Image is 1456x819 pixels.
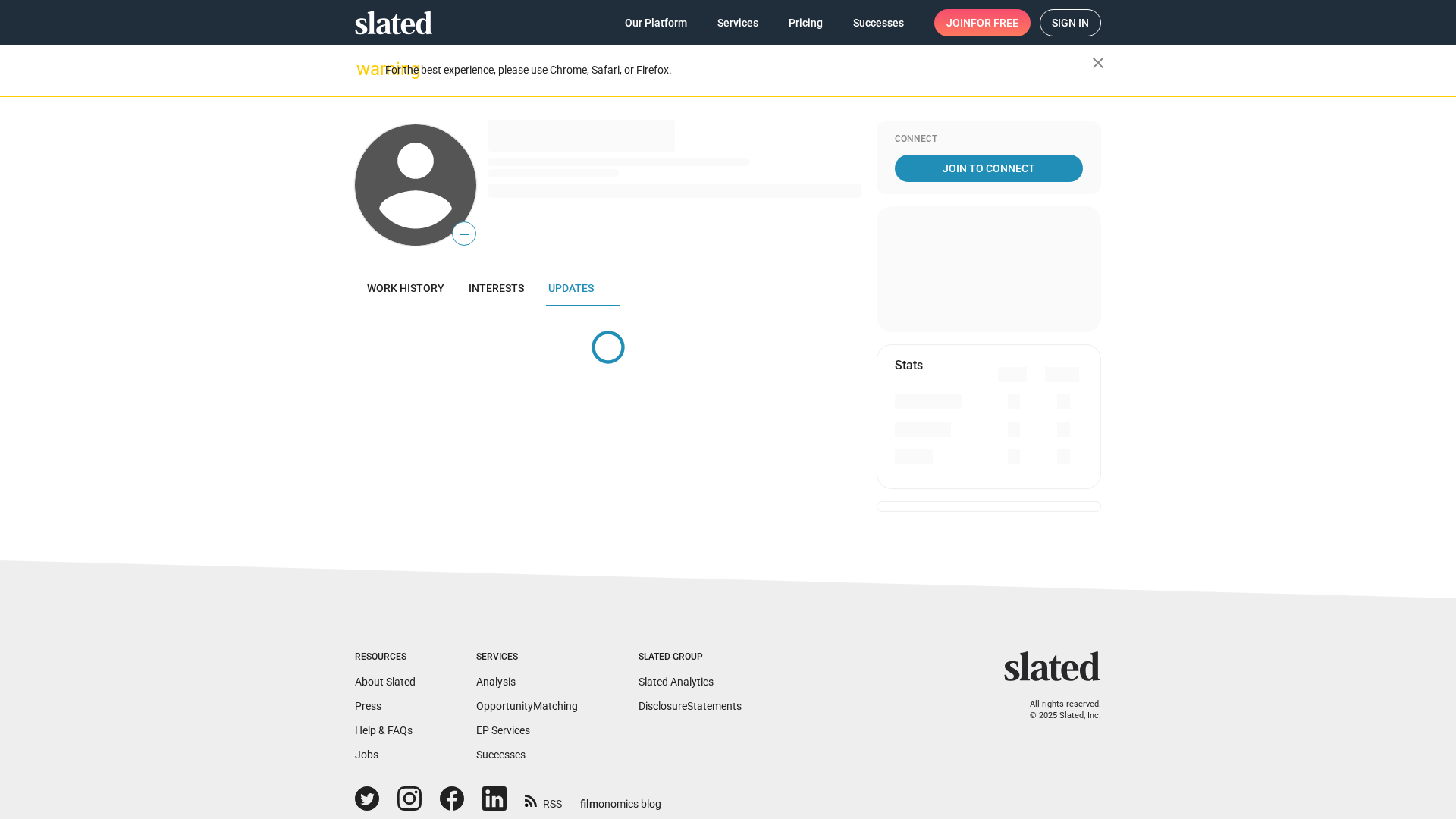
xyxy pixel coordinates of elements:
a: Help & FAQs [355,724,413,736]
p: All rights reserved. © 2025 Slated, Inc. [1014,699,1101,721]
a: Successes [476,748,526,761]
span: Pricing [789,9,823,36]
a: Work history [355,270,457,306]
a: Jobs [355,748,378,761]
a: Successes [841,9,916,36]
span: Our Platform [625,9,687,36]
div: Resources [355,651,416,664]
a: Slated Analytics [639,676,714,688]
span: Sign in [1052,10,1089,36]
a: Updates [536,270,606,306]
span: Services [717,9,758,36]
span: Updates [548,282,594,294]
a: filmonomics blog [580,785,661,811]
span: — [453,224,475,244]
span: Join [946,9,1018,36]
a: Our Platform [613,9,699,36]
a: Joinfor free [934,9,1031,36]
a: Press [355,700,381,712]
a: EP Services [476,724,530,736]
div: Connect [895,133,1083,146]
span: for free [971,9,1018,36]
a: Interests [457,270,536,306]
a: Services [705,9,770,36]
mat-icon: close [1089,54,1107,72]
div: Slated Group [639,651,742,664]
div: For the best experience, please use Chrome, Safari, or Firefox. [385,60,1092,80]
a: Sign in [1040,9,1101,36]
span: Join To Connect [898,155,1080,182]
span: film [580,798,598,810]
span: Work history [367,282,444,294]
a: DisclosureStatements [639,700,742,712]
mat-card-title: Stats [895,357,923,373]
div: Services [476,651,578,664]
a: Join To Connect [895,155,1083,182]
a: RSS [525,788,562,811]
a: Pricing [777,9,835,36]
span: Interests [469,282,524,294]
span: Successes [853,9,904,36]
a: Analysis [476,676,516,688]
a: About Slated [355,676,416,688]
a: OpportunityMatching [476,700,578,712]
mat-icon: warning [356,60,375,78]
